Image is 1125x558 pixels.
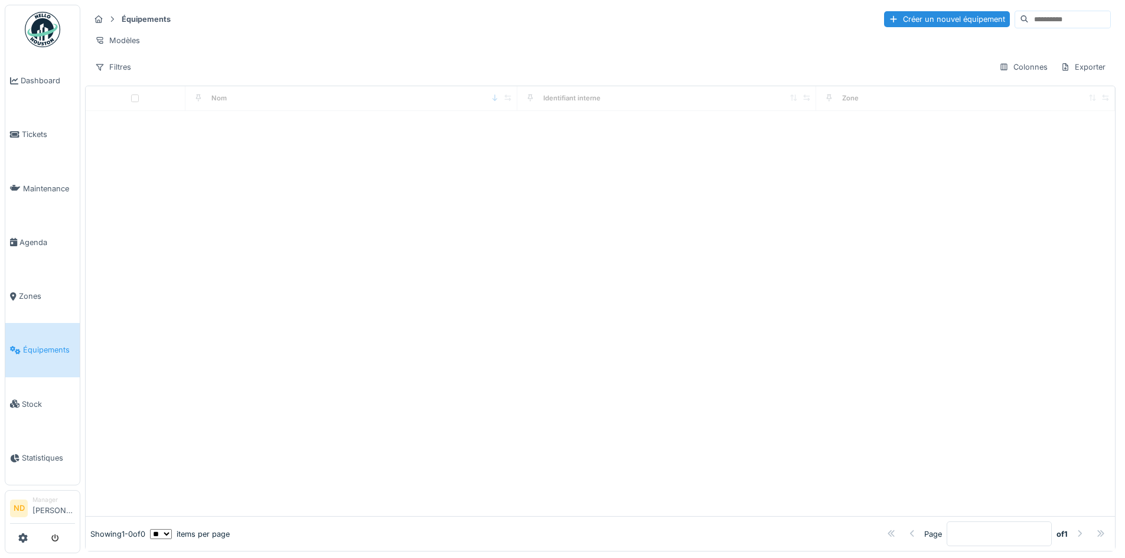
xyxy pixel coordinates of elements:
[5,162,80,216] a: Maintenance
[5,107,80,161] a: Tickets
[924,528,942,540] div: Page
[32,495,75,521] li: [PERSON_NAME]
[23,183,75,194] span: Maintenance
[5,54,80,107] a: Dashboard
[150,528,230,540] div: items per page
[543,93,601,103] div: Identifiant interne
[25,12,60,47] img: Badge_color-CXgf-gQk.svg
[19,237,75,248] span: Agenda
[5,377,80,431] a: Stock
[994,58,1053,76] div: Colonnes
[842,93,859,103] div: Zone
[22,129,75,140] span: Tickets
[5,269,80,323] a: Zones
[1056,528,1068,540] strong: of 1
[884,11,1010,27] div: Créer un nouvel équipement
[5,323,80,377] a: Équipements
[90,58,136,76] div: Filtres
[22,399,75,410] span: Stock
[90,528,145,540] div: Showing 1 - 0 of 0
[23,344,75,355] span: Équipements
[211,93,227,103] div: Nom
[10,495,75,524] a: ND Manager[PERSON_NAME]
[32,495,75,504] div: Manager
[5,431,80,485] a: Statistiques
[1055,58,1111,76] div: Exporter
[90,32,145,49] div: Modèles
[10,500,28,517] li: ND
[21,75,75,86] span: Dashboard
[19,291,75,302] span: Zones
[117,14,175,25] strong: Équipements
[22,452,75,464] span: Statistiques
[5,216,80,269] a: Agenda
